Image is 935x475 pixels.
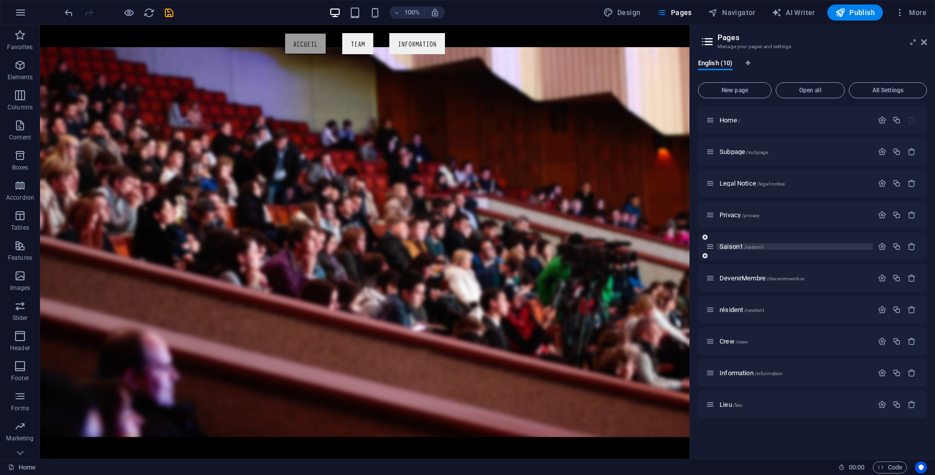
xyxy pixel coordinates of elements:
div: Settings [878,179,886,188]
div: Legal Notice/legal-notice [717,180,873,187]
div: Settings [878,369,886,377]
div: Settings [878,400,886,409]
span: New page [703,87,767,93]
h3: Manage your pages and settings [718,42,907,51]
div: Duplicate [892,147,901,156]
p: Elements [8,73,33,81]
span: Open all [780,87,840,93]
button: Publish [827,5,883,21]
div: Settings [878,147,886,156]
p: Features [8,254,32,262]
i: Save (Ctrl+S) [163,7,175,19]
span: /devenirmembre [767,276,804,281]
span: Saison1 [720,243,764,250]
div: résident/resident [717,306,873,313]
span: /resident [744,307,764,313]
span: Click to open page [720,116,740,124]
span: Click to open page [720,401,743,408]
button: All Settings [849,82,927,98]
button: Pages [652,5,695,21]
span: More [895,8,926,18]
button: Usercentrics [915,461,927,473]
div: Remove [907,179,916,188]
button: save [163,7,175,19]
button: New page [698,82,772,98]
div: Remove [907,147,916,156]
div: Duplicate [892,400,901,409]
div: Lieu/lieu [717,401,873,408]
div: Settings [878,211,886,219]
div: Duplicate [892,116,901,124]
div: The startpage cannot be deleted [907,116,916,124]
div: Remove [907,305,916,314]
button: More [891,5,930,21]
p: Tables [11,224,29,232]
span: Navigator [708,8,756,18]
button: Click here to leave preview mode and continue editing [123,7,135,19]
div: Home/ [717,117,873,123]
div: Remove [907,337,916,346]
span: /information [755,371,783,376]
div: Crew/crew [717,338,873,345]
div: Settings [878,305,886,314]
div: Language Tabs [698,59,927,78]
h6: 100% [404,7,420,19]
button: Code [873,461,907,473]
span: Click to open page [720,148,768,155]
button: 100% [389,7,425,19]
span: English (10) [698,57,733,71]
p: Slider [13,314,28,322]
p: Boxes [12,164,29,172]
span: : [856,463,857,471]
h6: Session time [838,461,865,473]
div: Remove [907,242,916,251]
span: Click to open page [720,369,783,377]
p: Images [10,284,31,292]
div: Remove [907,369,916,377]
span: /crew [736,339,749,345]
div: Information/information [717,370,873,376]
p: Favorites [7,43,33,51]
span: Click to open page [720,338,748,345]
span: Click to open page [720,211,760,219]
h2: Pages [718,33,927,42]
span: Click to open page [720,306,764,313]
span: /lieu [733,402,743,408]
div: Remove [907,400,916,409]
span: Click to open page [720,274,804,282]
button: Design [599,5,645,21]
div: Duplicate [892,179,901,188]
span: 00 00 [849,461,864,473]
div: DevenirMembre/devenirmembre [717,275,873,281]
div: Remove [907,274,916,282]
div: Settings [878,337,886,346]
span: / [738,118,740,123]
div: Settings [878,116,886,124]
p: Content [9,133,31,141]
span: /subpage [746,149,768,155]
i: Undo: Logo position (top -> default) (Ctrl+Z) [63,7,75,19]
div: Duplicate [892,211,901,219]
span: /legal-notice [757,181,785,187]
div: Settings [878,274,886,282]
p: Columns [8,103,33,111]
div: Subpage/subpage [717,148,873,155]
p: Marketing [6,434,34,442]
div: Duplicate [892,242,901,251]
div: Duplicate [892,337,901,346]
span: Click to open page [720,180,785,187]
p: Accordion [6,194,34,202]
span: Design [603,8,641,18]
span: Pages [656,8,691,18]
div: Remove [907,211,916,219]
div: Saison1/saison1 [717,243,873,250]
button: undo [63,7,75,19]
button: Open all [776,82,845,98]
button: AI Writer [768,5,819,21]
button: reload [143,7,155,19]
span: /saison1 [744,244,764,250]
button: Navigator [704,5,760,21]
div: Settings [878,242,886,251]
div: Duplicate [892,274,901,282]
span: Publish [835,8,875,18]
